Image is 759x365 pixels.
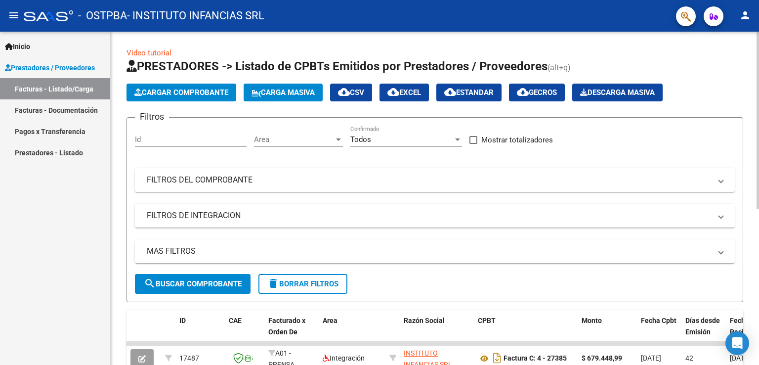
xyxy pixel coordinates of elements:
[267,277,279,289] mat-icon: delete
[268,317,305,336] span: Facturado x Orden De
[135,239,735,263] mat-expansion-panel-header: MAS FILTROS
[338,88,364,97] span: CSV
[444,88,494,97] span: Estandar
[582,354,622,362] strong: $ 679.448,99
[436,84,502,101] button: Estandar
[267,279,338,288] span: Borrar Filtros
[127,5,264,27] span: - INSTITUTO INFANCIAS SRL
[135,204,735,228] mat-expansion-panel-header: FILTROS DE INTEGRACION
[548,63,571,72] span: (alt+q)
[478,317,496,324] span: CPBT
[504,355,567,363] strong: Factura C: 4 - 27385
[730,354,750,362] span: [DATE]
[144,279,242,288] span: Buscar Comprobante
[338,86,350,98] mat-icon: cloud_download
[179,354,199,362] span: 17487
[147,246,711,257] mat-panel-title: MAS FILTROS
[404,317,445,324] span: Razón Social
[350,135,371,144] span: Todos
[126,84,236,101] button: Cargar Comprobante
[134,88,228,97] span: Cargar Comprobante
[509,84,565,101] button: Gecros
[739,9,751,21] mat-icon: person
[323,317,337,324] span: Area
[147,210,711,221] mat-panel-title: FILTROS DE INTEGRACION
[179,317,186,324] span: ID
[685,354,693,362] span: 42
[517,86,529,98] mat-icon: cloud_download
[517,88,557,97] span: Gecros
[730,317,758,336] span: Fecha Recibido
[323,354,365,362] span: Integración
[225,310,264,354] datatable-header-cell: CAE
[474,310,578,354] datatable-header-cell: CPBT
[135,110,169,124] h3: Filtros
[725,331,749,355] div: Open Intercom Messenger
[175,310,225,354] datatable-header-cell: ID
[582,317,602,324] span: Monto
[252,88,315,97] span: Carga Masiva
[578,310,637,354] datatable-header-cell: Monto
[572,84,663,101] app-download-masive: Descarga masiva de comprobantes (adjuntos)
[387,88,421,97] span: EXCEL
[147,175,711,185] mat-panel-title: FILTROS DEL COMPROBANTE
[5,41,30,52] span: Inicio
[330,84,372,101] button: CSV
[319,310,385,354] datatable-header-cell: Area
[379,84,429,101] button: EXCEL
[135,168,735,192] mat-expansion-panel-header: FILTROS DEL COMPROBANTE
[135,274,251,294] button: Buscar Comprobante
[264,310,319,354] datatable-header-cell: Facturado x Orden De
[572,84,663,101] button: Descarga Masiva
[444,86,456,98] mat-icon: cloud_download
[5,62,95,73] span: Prestadores / Proveedores
[8,9,20,21] mat-icon: menu
[126,48,171,57] a: Video tutorial
[244,84,323,101] button: Carga Masiva
[229,317,242,324] span: CAE
[400,310,474,354] datatable-header-cell: Razón Social
[144,277,156,289] mat-icon: search
[254,135,334,144] span: Area
[637,310,681,354] datatable-header-cell: Fecha Cpbt
[126,59,548,73] span: PRESTADORES -> Listado de CPBTs Emitidos por Prestadores / Proveedores
[481,134,553,146] span: Mostrar totalizadores
[78,5,127,27] span: - OSTPBA
[641,354,661,362] span: [DATE]
[258,274,347,294] button: Borrar Filtros
[641,317,676,324] span: Fecha Cpbt
[580,88,655,97] span: Descarga Masiva
[685,317,720,336] span: Días desde Emisión
[387,86,399,98] mat-icon: cloud_download
[681,310,726,354] datatable-header-cell: Días desde Emisión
